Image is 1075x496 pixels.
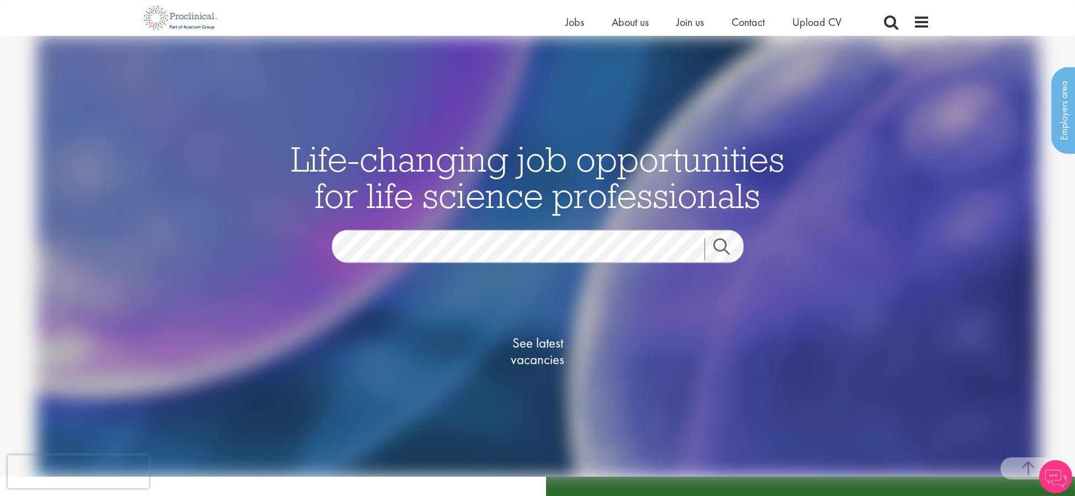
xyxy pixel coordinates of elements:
[792,15,841,29] a: Upload CV
[36,36,1039,477] img: candidate home
[483,291,593,412] a: See latestvacancies
[732,15,765,29] a: Contact
[705,238,752,260] a: Job search submit button
[612,15,649,29] a: About us
[483,335,593,368] span: See latest vacancies
[676,15,704,29] a: Join us
[565,15,584,29] a: Jobs
[291,137,785,217] span: Life-changing job opportunities for life science professionals
[1039,460,1072,493] img: Chatbot
[8,455,149,488] iframe: reCAPTCHA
